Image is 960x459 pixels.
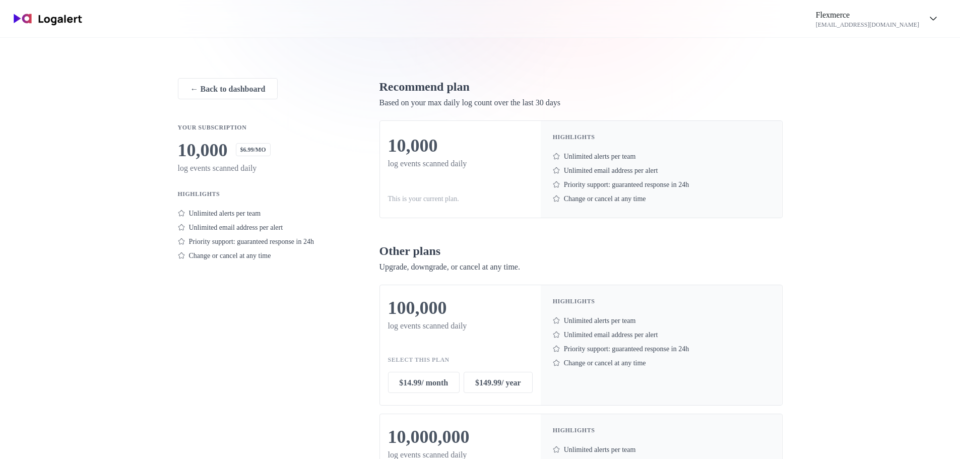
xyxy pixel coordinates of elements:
div: Upgrade, downgrade, or cancel at any time. [379,260,783,273]
div: 10,000 [178,140,228,160]
div: Unlimited email address per alert [553,163,770,177]
div: 10,000 [388,135,438,155]
div: Select this plan [388,356,533,364]
div: Based on your max daily log count over the last 30 days [379,96,783,108]
div: Unlimited alerts per team [553,149,770,163]
div: Unlimited alerts per team [553,442,770,456]
div: [EMAIL_ADDRESS][DOMAIN_NAME] [816,21,919,29]
button: $14.99/ month [388,372,460,393]
div: Flexmerce [816,9,850,21]
div: $ 149.99 / year [475,376,521,388]
div: Highlights [553,426,770,434]
div: log events scanned daily [388,157,533,169]
div: Recommend plan [379,78,783,94]
div: $ 14.99 / month [399,376,448,388]
div: $6.99/mo [236,143,271,156]
div: Highlights [178,190,339,198]
div: This is your current plan. [388,193,533,204]
div: Priority support: guaranteed response in 24h [553,342,770,356]
div: Unlimited alerts per team [553,313,770,327]
div: Your subscription [178,123,339,132]
img: logo [8,7,89,31]
button: $149.99/ year [464,372,533,393]
div: Unlimited email address per alert [178,220,339,234]
div: Highlights [553,133,770,141]
div: Highlights [553,297,770,305]
div: ← Back to dashboard [190,83,266,95]
div: Change or cancel at any time [553,191,770,206]
div: log events scanned daily [178,162,339,174]
button: ← Back to dashboard [178,78,278,99]
div: Unlimited email address per alert [553,327,770,342]
div: Change or cancel at any time [178,248,339,263]
div: 10,000,000 [388,426,470,446]
div: Change or cancel at any time [553,356,770,370]
div: 100,000 [388,297,447,317]
button: Flexmerce[EMAIL_ADDRESS][DOMAIN_NAME] [803,4,952,33]
div: Other plans [379,242,783,258]
div: log events scanned daily [388,319,533,332]
div: Unlimited alerts per team [178,206,339,220]
div: Priority support: guaranteed response in 24h [178,234,339,248]
div: Priority support: guaranteed response in 24h [553,177,770,191]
